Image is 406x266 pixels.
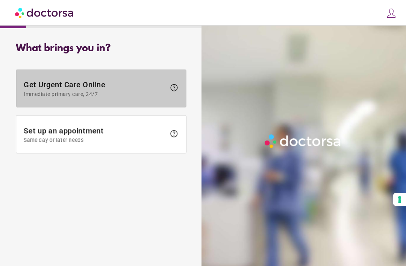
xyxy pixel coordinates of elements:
[170,129,179,138] span: help
[24,91,166,97] span: Immediate primary care, 24/7
[170,83,179,92] span: help
[262,132,344,150] img: Logo-Doctorsa-trans-White-partial-flat.png
[16,43,186,54] div: What brings you in?
[24,137,166,143] span: Same day or later needs
[386,8,397,18] img: icons8-customer-100.png
[393,193,406,206] button: Your consent preferences for tracking technologies
[24,80,166,97] span: Get Urgent Care Online
[24,126,166,143] span: Set up an appointment
[15,4,74,21] img: Doctorsa.com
